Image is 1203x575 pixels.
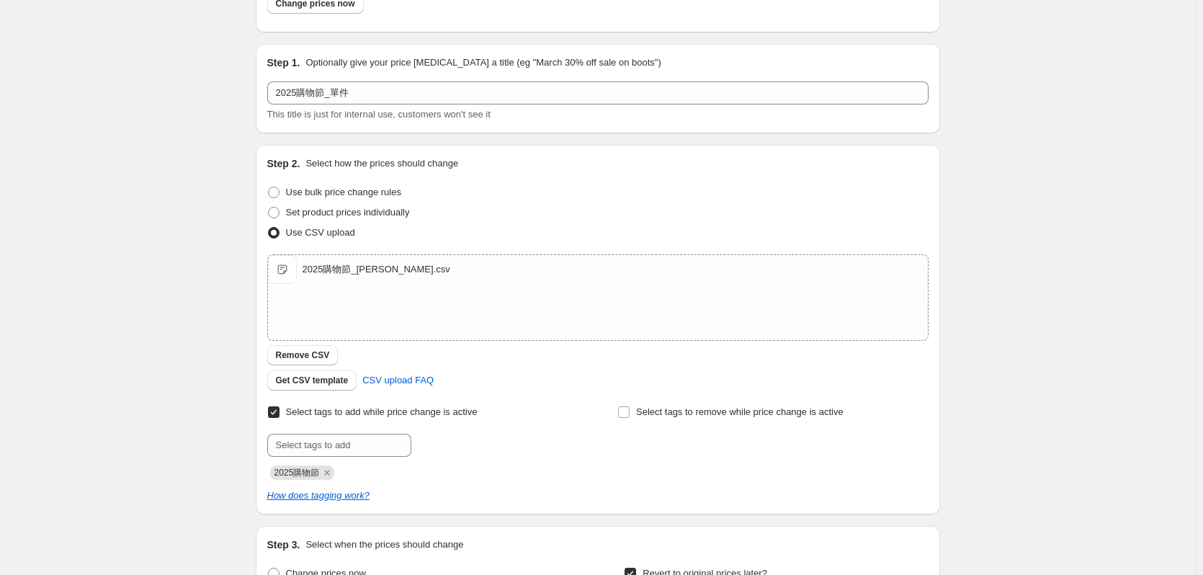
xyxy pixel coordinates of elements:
p: Select when the prices should change [305,538,463,552]
input: Select tags to add [267,434,411,457]
a: How does tagging work? [267,490,370,501]
span: Remove CSV [276,349,330,361]
span: Use bulk price change rules [286,187,401,197]
h2: Step 3. [267,538,300,552]
button: Get CSV template [267,370,357,391]
p: Select how the prices should change [305,156,458,171]
span: Get CSV template [276,375,349,386]
span: CSV upload FAQ [362,373,434,388]
span: This title is just for internal use, customers won't see it [267,109,491,120]
span: Use CSV upload [286,227,355,238]
div: 2025購物節_[PERSON_NAME].csv [303,262,450,277]
span: Select tags to add while price change is active [286,406,478,417]
span: Select tags to remove while price change is active [636,406,844,417]
span: 2025購物節 [274,468,320,478]
input: 30% off holiday sale [267,81,929,104]
a: CSV upload FAQ [354,369,442,392]
button: Remove 2025購物節 [321,466,334,479]
p: Optionally give your price [MEDICAL_DATA] a title (eg "March 30% off sale on boots") [305,55,661,70]
span: Set product prices individually [286,207,410,218]
button: Remove CSV [267,345,339,365]
h2: Step 1. [267,55,300,70]
h2: Step 2. [267,156,300,171]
